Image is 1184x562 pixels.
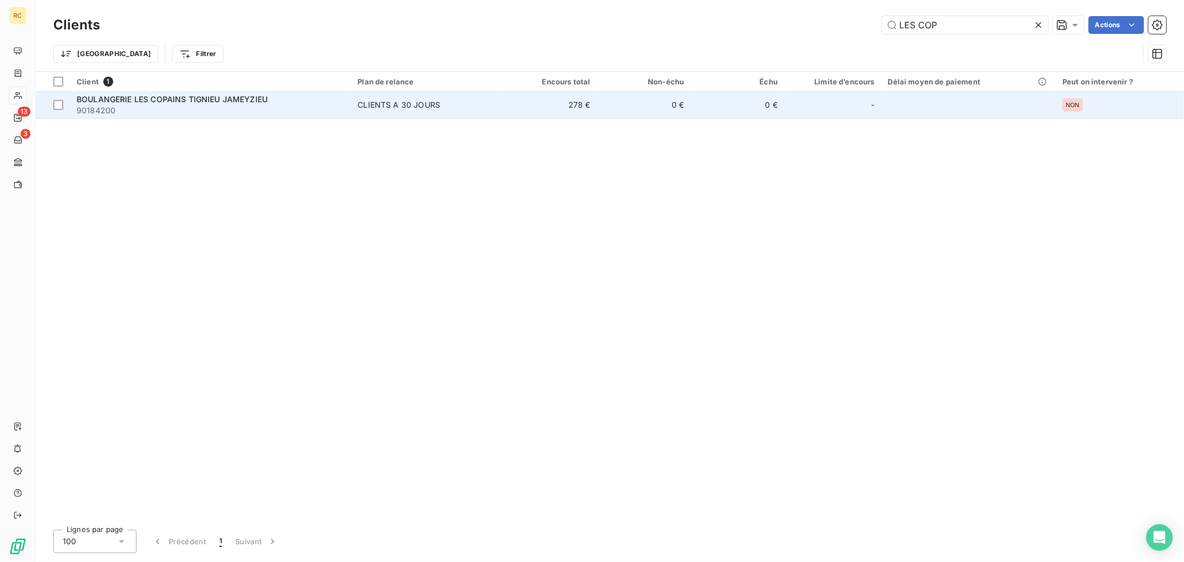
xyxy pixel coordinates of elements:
div: RC [9,7,27,24]
span: - [871,99,875,111]
div: Non-échu [604,77,684,86]
input: Rechercher [882,16,1049,34]
div: Limite d’encours [791,77,875,86]
button: [GEOGRAPHIC_DATA] [53,45,158,63]
td: 278 € [503,92,597,118]
span: 13 [18,107,31,117]
button: Actions [1089,16,1144,34]
div: Encours total [510,77,591,86]
h3: Clients [53,15,100,35]
img: Logo LeanPay [9,538,27,555]
a: 13 [9,109,26,127]
div: Peut on intervenir ? [1062,77,1177,86]
span: BOULANGERIE LES COPAINS TIGNIEU JAMEYZIEU [77,94,268,104]
div: Échu [697,77,778,86]
span: NON [1066,102,1079,108]
div: Plan de relance [357,77,496,86]
a: 3 [9,131,26,149]
div: Open Intercom Messenger [1146,524,1173,551]
td: 0 € [597,92,691,118]
td: 0 € [691,92,784,118]
span: 90184200 [77,105,344,116]
div: CLIENTS A 30 JOURS [357,99,440,111]
span: 1 [103,77,113,87]
button: Filtrer [172,45,223,63]
span: Client [77,77,99,86]
div: Délai moyen de paiement [888,77,1049,86]
span: 100 [63,536,76,547]
span: 3 [21,129,31,139]
span: 1 [219,536,222,547]
button: Précédent [145,530,213,553]
button: 1 [213,530,229,553]
button: Suivant [229,530,285,553]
